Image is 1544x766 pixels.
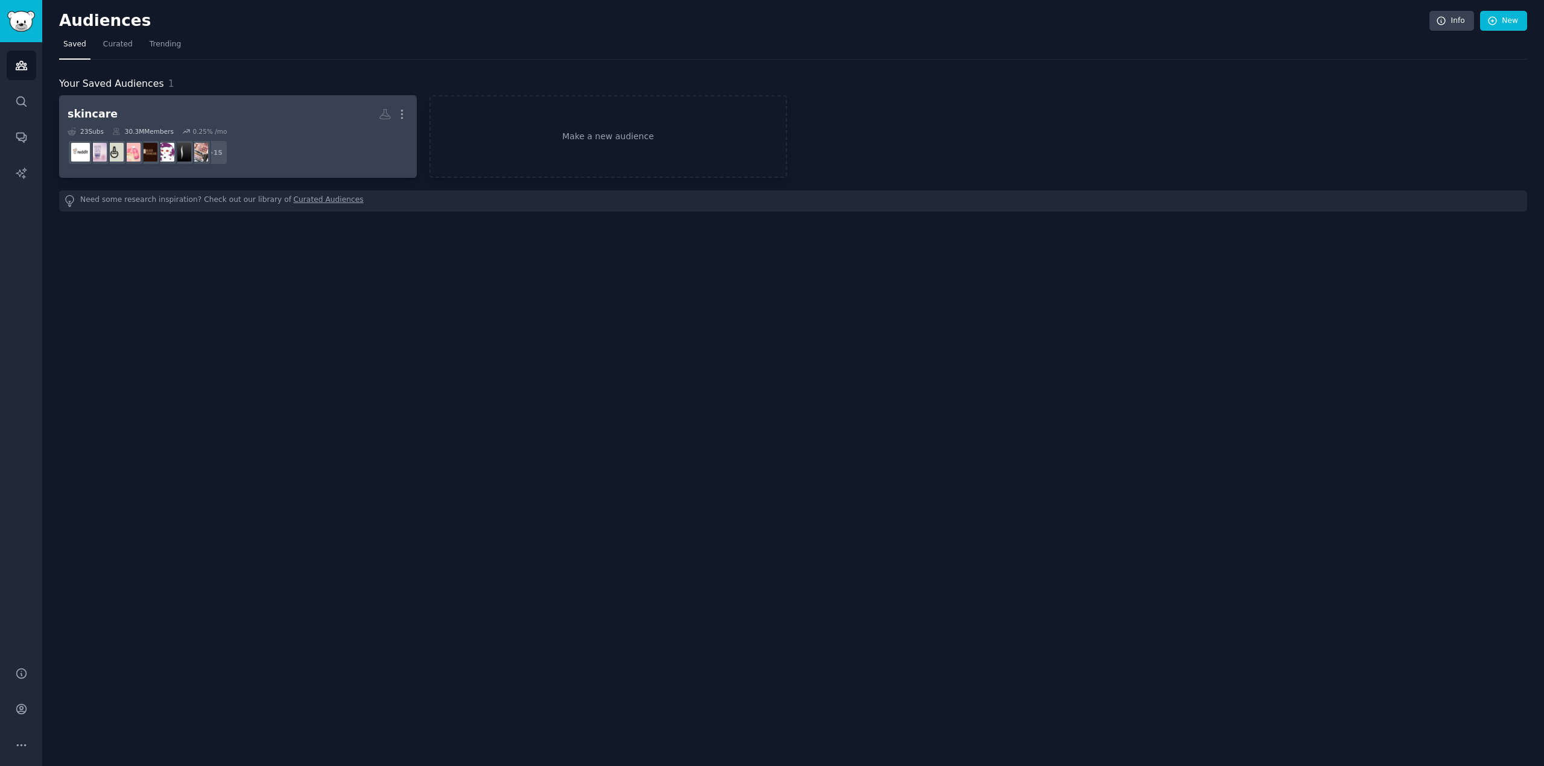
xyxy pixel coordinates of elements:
a: skincare23Subs30.3MMembers0.25% /mo+15PanPornSephoraMakeupAddictionBlackskincareAusSkincare60Plus... [59,95,417,178]
a: Make a new audience [429,95,787,178]
span: Your Saved Audiences [59,77,164,92]
a: Curated [99,35,137,60]
img: acne [71,143,90,162]
img: EuroSkincare [88,143,107,162]
div: + 15 [203,140,228,165]
a: Info [1429,11,1474,31]
img: AusSkincare [122,143,141,162]
div: 30.3M Members [112,127,174,136]
span: 1 [168,78,174,89]
img: Blackskincare [139,143,157,162]
div: skincare [68,107,118,122]
span: Saved [63,39,86,50]
span: Curated [103,39,133,50]
img: GummySearch logo [7,11,35,32]
img: 60PlusSkincare [105,143,124,162]
div: 0.25 % /mo [192,127,227,136]
a: New [1480,11,1527,31]
a: Saved [59,35,90,60]
a: Curated Audiences [294,195,364,207]
div: Need some research inspiration? Check out our library of [59,190,1527,212]
img: PanPorn [189,143,208,162]
img: MakeupAddiction [156,143,174,162]
a: Trending [145,35,185,60]
div: 23 Sub s [68,127,104,136]
span: Trending [150,39,181,50]
h2: Audiences [59,11,1429,31]
img: Sephora [172,143,191,162]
